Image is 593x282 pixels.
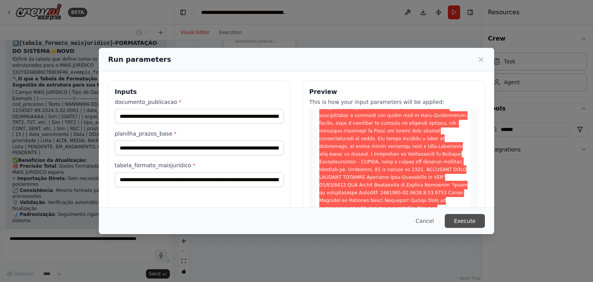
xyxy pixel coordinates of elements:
[108,54,171,65] h2: Run parameters
[410,214,440,228] button: Cancel
[115,98,284,106] label: documento_publicacao
[309,98,478,106] p: This is how your input parameters will be applied:
[115,130,284,138] label: planilha_prazos_base
[115,87,284,97] h3: Inputs
[445,214,485,228] button: Execute
[309,87,478,97] h3: Preview
[115,161,284,169] label: tabela_formato_maisjuridico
